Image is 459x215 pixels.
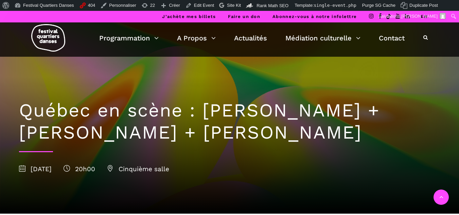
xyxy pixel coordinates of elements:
[107,165,169,173] span: Cinquième salle
[99,32,159,44] a: Programmation
[376,11,448,22] a: Salutations,
[228,14,260,19] a: Faire un don
[257,3,288,8] span: Rank Math SEO
[19,165,52,173] span: [DATE]
[272,14,357,19] a: Abonnez-vous à notre infolettre
[177,32,216,44] a: A Propos
[162,14,216,19] a: J’achète mes billets
[227,3,241,8] span: Site Kit
[379,32,405,44] a: Contact
[285,32,360,44] a: Médiation culturelle
[64,165,95,173] span: 20h00
[31,24,65,52] img: logo-fqd-med
[314,3,356,8] span: single-event.php
[19,100,440,144] h1: Québec en scène : [PERSON_NAME] + [PERSON_NAME] + [PERSON_NAME]
[401,14,438,19] span: [PERSON_NAME]
[234,32,267,44] a: Actualités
